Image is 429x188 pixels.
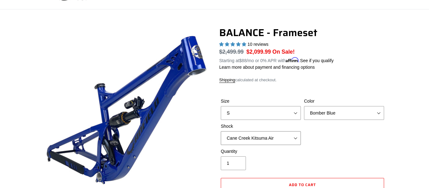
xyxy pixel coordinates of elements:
span: On Sale! [272,48,295,56]
label: Color [304,98,384,105]
span: Add to cart [289,182,316,188]
a: Shipping [219,78,235,83]
span: $2,099.99 [247,49,271,55]
span: $88 [239,58,247,63]
div: calculated at checkout. [219,77,386,83]
a: See if you qualify - Learn more about Affirm Financing (opens in modal) [300,58,334,63]
p: Starting at /mo or 0% APR with . [219,56,334,64]
label: Shock [221,123,301,130]
label: Quantity [221,148,301,155]
a: Learn more about payment and financing options [219,65,315,70]
label: Size [221,98,301,105]
span: Affirm [286,57,299,62]
h1: BALANCE - Frameset [219,27,386,39]
span: 5.00 stars [219,42,247,47]
span: 10 reviews [247,42,269,47]
s: $2,499.99 [219,49,244,55]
